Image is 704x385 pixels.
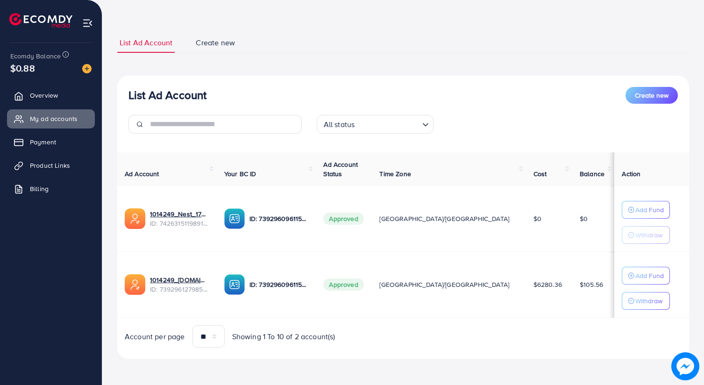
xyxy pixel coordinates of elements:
button: Withdraw [622,292,670,310]
span: Time Zone [379,169,411,178]
span: All status [322,118,357,131]
img: ic-ads-acc.e4c84228.svg [125,208,145,229]
span: Ecomdy Balance [10,51,61,61]
span: Your BC ID [224,169,256,178]
div: Search for option [317,115,434,134]
button: Add Fund [622,201,670,219]
span: Approved [323,278,363,291]
span: [GEOGRAPHIC_DATA]/[GEOGRAPHIC_DATA] [379,280,509,289]
span: Account per page [125,331,185,342]
p: Add Fund [635,270,664,281]
span: $105.56 [580,280,603,289]
a: My ad accounts [7,109,95,128]
span: ID: 7426315119891791889 [150,219,209,228]
span: Billing [30,184,49,193]
img: image [674,355,697,378]
p: Withdraw [635,295,662,307]
img: image [82,64,92,73]
button: Create new [626,87,678,104]
span: List Ad Account [120,37,172,48]
p: ID: 7392960961155727376 [249,279,309,290]
span: [GEOGRAPHIC_DATA]/[GEOGRAPHIC_DATA] [379,214,509,223]
span: $0.88 [10,61,35,75]
span: Showing 1 To 10 of 2 account(s) [232,331,335,342]
a: Overview [7,86,95,105]
div: <span class='underline'>1014249_Nest_1729073745566</span></br>7426315119891791889 [150,209,209,228]
h3: List Ad Account [128,88,206,102]
span: ID: 7392961279855460353 [150,285,209,294]
a: Billing [7,179,95,198]
span: $6280.36 [533,280,562,289]
span: Create new [635,91,668,100]
div: <span class='underline'>1014249_Beauty-Nest.Shop_1721307939541</span></br>7392961279855460353 [150,275,209,294]
img: ic-ba-acc.ded83a64.svg [224,208,245,229]
a: 1014249_Nest_1729073745566 [150,209,209,219]
a: 1014249_[DOMAIN_NAME]_1721307939541 [150,275,209,285]
span: Approved [323,213,363,225]
img: ic-ads-acc.e4c84228.svg [125,274,145,295]
p: ID: 7392960961155727376 [249,213,309,224]
span: Product Links [30,161,70,170]
img: ic-ba-acc.ded83a64.svg [224,274,245,295]
span: Balance [580,169,604,178]
span: Overview [30,91,58,100]
span: My ad accounts [30,114,78,123]
span: Action [622,169,640,178]
a: Payment [7,133,95,151]
p: Add Fund [635,204,664,215]
img: logo [9,13,72,28]
button: Withdraw [622,226,670,244]
span: $0 [580,214,588,223]
input: Search for option [357,116,418,131]
span: Payment [30,137,56,147]
span: Cost [533,169,547,178]
img: menu [82,18,93,29]
span: Ad Account [125,169,159,178]
p: Withdraw [635,229,662,241]
span: Ad Account Status [323,160,358,178]
span: Create new [196,37,235,48]
button: Add Fund [622,267,670,285]
span: $0 [533,214,541,223]
a: Product Links [7,156,95,175]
